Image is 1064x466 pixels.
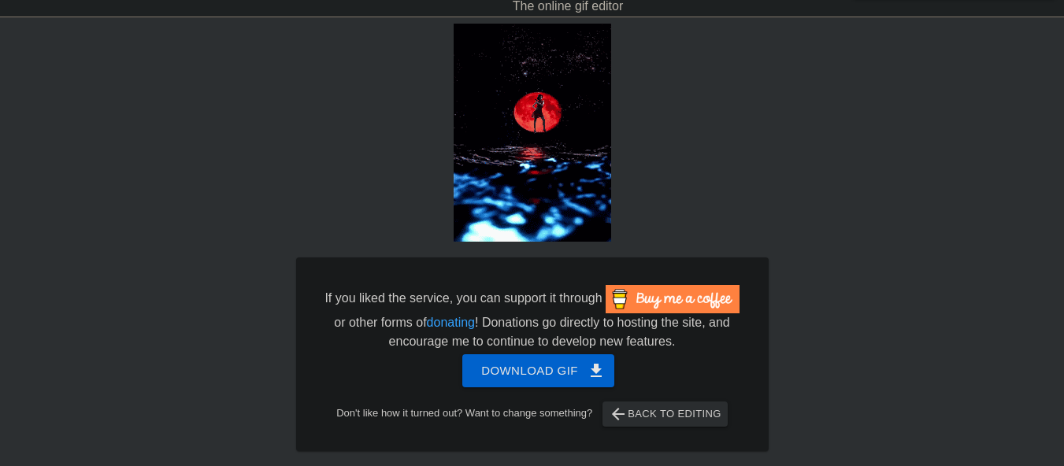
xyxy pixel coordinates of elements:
[427,316,475,329] a: donating
[462,354,614,387] button: Download gif
[602,401,728,427] button: Back to Editing
[609,405,721,423] span: Back to Editing
[481,361,595,381] span: Download gif
[450,363,614,376] a: Download gif
[587,361,606,380] span: get_app
[606,285,740,313] img: Buy Me A Coffee
[609,405,628,423] span: arrow_back
[454,24,611,242] img: t8YY8Xpv.gif
[324,285,741,351] div: If you liked the service, you can support it through or other forms of ! Donations go directly to...
[321,401,744,427] div: Don't like how it turned out? Want to change something?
